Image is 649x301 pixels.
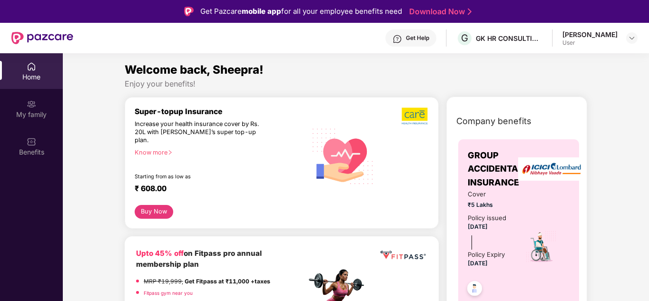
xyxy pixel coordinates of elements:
[135,149,301,155] div: Know more
[562,30,618,39] div: [PERSON_NAME]
[135,205,173,219] button: Buy Now
[11,32,73,44] img: New Pazcare Logo
[200,6,402,17] div: Get Pazcare for all your employee benefits need
[167,150,173,155] span: right
[409,7,469,17] a: Download Now
[468,149,523,189] span: GROUP ACCIDENTAL INSURANCE
[393,34,402,44] img: svg+xml;base64,PHN2ZyBpZD0iSGVscC0zMngzMiIgeG1sbnM9Imh0dHA6Ly93d3cudzMub3JnLzIwMDAvc3ZnIiB3aWR0aD...
[27,99,36,109] img: svg+xml;base64,PHN2ZyB3aWR0aD0iMjAiIGhlaWdodD0iMjAiIHZpZXdCb3g9IjAgMCAyMCAyMCIgZmlsbD0ibm9uZSIgeG...
[242,7,281,16] strong: mobile app
[461,32,468,44] span: G
[136,249,262,269] b: on Fitpass pro annual membership plan
[628,34,636,42] img: svg+xml;base64,PHN2ZyBpZD0iRHJvcGRvd24tMzJ4MzIiIHhtbG5zPSJodHRwOi8vd3d3LnczLm9yZy8yMDAwL3N2ZyIgd2...
[135,184,297,195] div: ₹ 608.00
[144,278,183,285] del: MRP ₹19,999,
[456,115,531,128] span: Company benefits
[468,250,505,260] div: Policy Expiry
[144,290,193,296] a: Fitpass gym near you
[125,63,264,77] span: Welcome back, Sheepra!
[184,7,194,16] img: Logo
[136,249,184,258] b: Upto 45% off
[476,34,542,43] div: GK HR CONSULTING INDIA PRIVATE LIMITED
[402,107,429,125] img: b5dec4f62d2307b9de63beb79f102df3.png
[468,7,472,17] img: Stroke
[562,39,618,47] div: User
[468,189,512,199] span: Cover
[125,79,587,89] div: Enjoy your benefits!
[135,120,265,145] div: Increase your health insurance cover by Rs. 20L with [PERSON_NAME]’s super top-up plan.
[518,157,585,181] img: insurerLogo
[525,230,558,263] img: icon
[135,174,266,180] div: Starting from as low as
[27,62,36,71] img: svg+xml;base64,PHN2ZyBpZD0iSG9tZSIgeG1sbnM9Imh0dHA6Ly93d3cudzMub3JnLzIwMDAvc3ZnIiB3aWR0aD0iMjAiIG...
[406,34,429,42] div: Get Help
[468,200,512,209] span: ₹5 Lakhs
[468,223,488,230] span: [DATE]
[27,137,36,146] img: svg+xml;base64,PHN2ZyBpZD0iQmVuZWZpdHMiIHhtbG5zPSJodHRwOi8vd3d3LnczLm9yZy8yMDAwL3N2ZyIgd2lkdGg9Ij...
[306,118,380,193] img: svg+xml;base64,PHN2ZyB4bWxucz0iaHR0cDovL3d3dy53My5vcmcvMjAwMC9zdmciIHhtbG5zOnhsaW5rPSJodHRwOi8vd3...
[468,260,488,267] span: [DATE]
[468,213,506,223] div: Policy issued
[135,107,306,116] div: Super-topup Insurance
[185,278,270,285] strong: Get Fitpass at ₹11,000 +taxes
[379,248,427,263] img: fppp.png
